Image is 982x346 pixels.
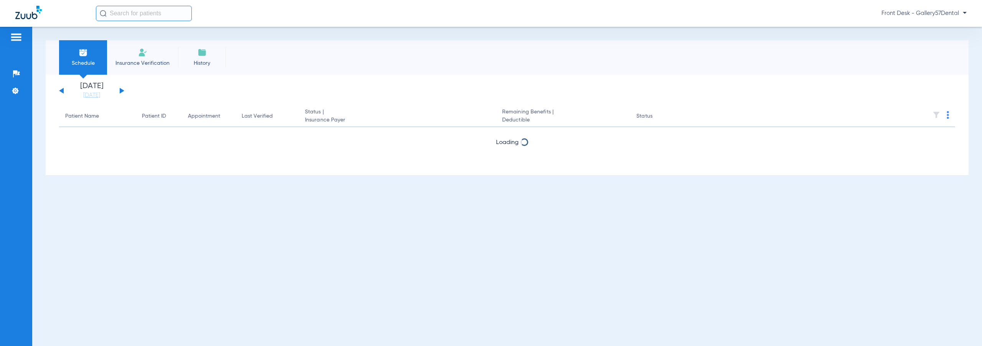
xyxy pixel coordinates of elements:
[299,106,496,127] th: Status |
[96,6,192,21] input: Search for patients
[933,111,940,119] img: filter.svg
[142,112,166,120] div: Patient ID
[142,112,176,120] div: Patient ID
[188,112,229,120] div: Appointment
[630,106,682,127] th: Status
[79,48,88,57] img: Schedule
[496,106,630,127] th: Remaining Benefits |
[100,10,107,17] img: Search Icon
[188,112,220,120] div: Appointment
[69,82,115,99] li: [DATE]
[502,116,624,124] span: Deductible
[947,111,949,119] img: group-dot-blue.svg
[184,59,220,67] span: History
[10,33,22,42] img: hamburger-icon
[113,59,172,67] span: Insurance Verification
[138,48,147,57] img: Manual Insurance Verification
[65,59,101,67] span: Schedule
[305,116,490,124] span: Insurance Payer
[198,48,207,57] img: History
[65,112,99,120] div: Patient Name
[242,112,273,120] div: Last Verified
[65,112,130,120] div: Patient Name
[496,139,519,146] span: Loading
[69,92,115,99] a: [DATE]
[15,6,42,19] img: Zuub Logo
[242,112,293,120] div: Last Verified
[881,10,967,17] span: Front Desk - Gallery57Dental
